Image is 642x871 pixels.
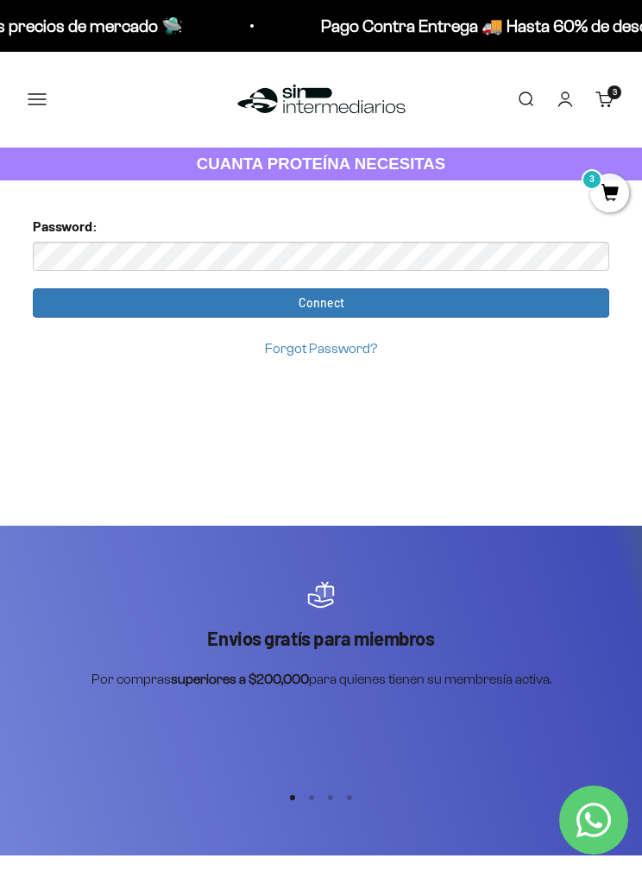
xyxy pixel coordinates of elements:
[33,288,609,318] input: Connect
[91,626,551,651] p: Envios gratís para miembros
[590,185,629,204] a: 3
[91,668,551,691] p: Por compras para quienes tienen su membresía activa.
[582,169,602,190] mark: 3
[265,341,377,356] a: Forgot Password?
[33,215,98,237] label: Password:
[197,155,446,173] strong: CUANTA PROTEÍNA NECESITAS
[613,88,617,97] span: 3
[171,672,309,686] strong: superiores a $200,000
